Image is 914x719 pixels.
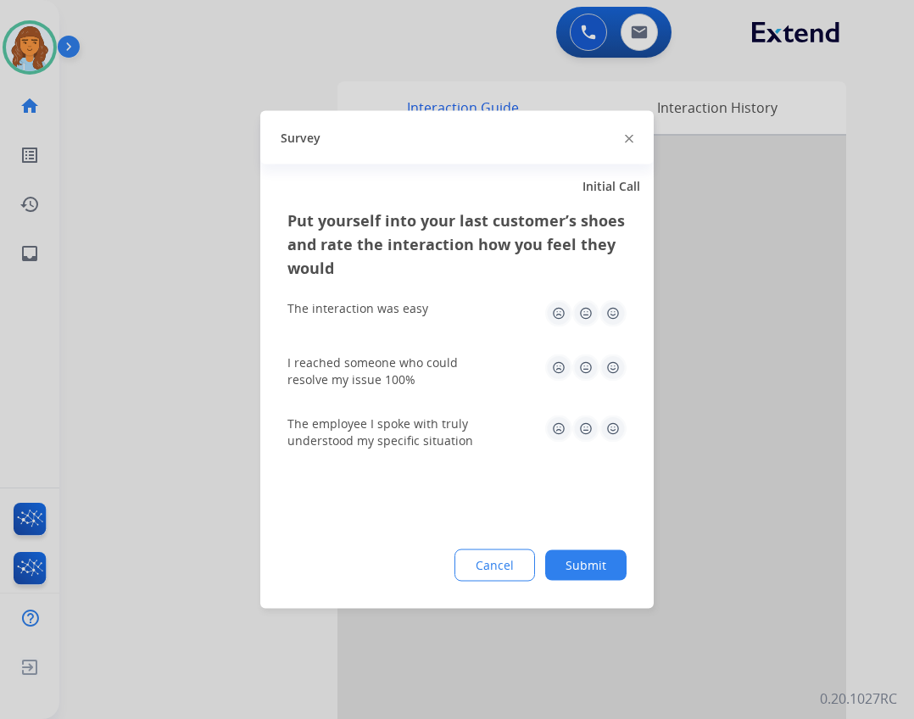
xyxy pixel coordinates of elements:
[287,415,491,449] div: The employee I spoke with truly understood my specific situation
[287,300,428,317] div: The interaction was easy
[287,209,627,280] h3: Put yourself into your last customer’s shoes and rate the interaction how you feel they would
[454,549,535,582] button: Cancel
[582,178,640,195] span: Initial Call
[281,129,320,146] span: Survey
[625,134,633,142] img: close-button
[545,550,627,581] button: Submit
[820,688,897,709] p: 0.20.1027RC
[287,354,491,388] div: I reached someone who could resolve my issue 100%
